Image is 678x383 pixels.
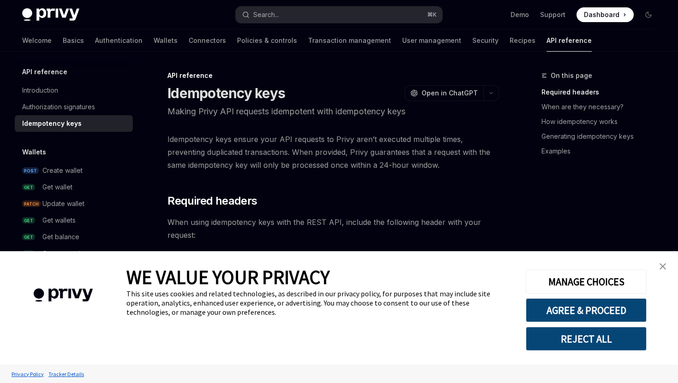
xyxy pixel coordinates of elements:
div: Search... [253,9,279,20]
a: When are they necessary? [541,100,663,114]
span: GET [22,234,35,241]
div: Create wallet [42,165,83,176]
div: Authorization signatures [22,101,95,112]
a: Tracker Details [46,366,86,382]
span: Dashboard [584,10,619,19]
span: Required headers [167,194,257,208]
button: REJECT ALL [526,327,647,351]
a: Introduction [15,82,133,99]
button: Toggle dark mode [641,7,656,22]
a: Demo [511,10,529,19]
a: Dashboard [577,7,634,22]
div: Idempotency keys [22,118,82,129]
span: GET [22,250,35,257]
span: On this page [551,70,592,81]
div: Update wallet [42,198,84,209]
a: GETGet wallets [15,212,133,229]
a: close banner [654,257,672,276]
a: GETGet transactions [15,245,133,262]
button: Open in ChatGPT [404,85,483,101]
a: Basics [63,29,84,52]
a: Examples [541,144,663,159]
span: ⌘ K [427,11,437,18]
a: Generating idempotency keys [541,129,663,144]
a: Welcome [22,29,52,52]
img: dark logo [22,8,79,21]
div: API reference [167,71,499,80]
img: close banner [660,263,666,270]
span: GET [22,184,35,191]
a: Idempotency keys [15,115,133,132]
button: AGREE & PROCEED [526,298,647,322]
a: Recipes [510,29,535,52]
a: PATCHUpdate wallet [15,195,133,212]
span: Open in ChatGPT [422,88,478,98]
a: User management [402,29,461,52]
span: GET [22,217,35,224]
button: Search...⌘K [236,6,442,23]
span: When using idempotency keys with the REST API, include the following header with your request: [167,216,499,242]
a: Authorization signatures [15,99,133,115]
p: Making Privy API requests idempotent with idempotency keys [167,105,499,118]
a: Connectors [189,29,226,52]
span: WE VALUE YOUR PRIVACY [126,265,330,289]
span: PATCH [22,200,41,207]
a: GETGet wallet [15,179,133,195]
div: Get balance [42,231,79,242]
h5: API reference [22,66,67,77]
div: Get wallets [42,215,76,226]
div: Get wallet [42,182,72,193]
img: company logo [14,275,113,315]
a: Authentication [95,29,143,52]
a: GETGet balance [15,229,133,245]
a: POSTCreate wallet [15,162,133,179]
a: Support [540,10,565,19]
a: Required headers [541,85,663,100]
h1: Idempotency keys [167,85,285,101]
a: Transaction management [308,29,391,52]
span: Idempotency keys ensure your API requests to Privy aren’t executed multiple times, preventing dup... [167,133,499,171]
a: Policies & controls [237,29,297,52]
h5: Wallets [22,147,46,158]
div: Introduction [22,85,58,96]
div: Get transactions [42,248,91,259]
button: MANAGE CHOICES [526,270,647,294]
a: Security [472,29,499,52]
a: API reference [547,29,592,52]
div: This site uses cookies and related technologies, as described in our privacy policy, for purposes... [126,289,512,317]
a: Wallets [154,29,178,52]
span: POST [22,167,39,174]
a: How idempotency works [541,114,663,129]
a: Privacy Policy [9,366,46,382]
